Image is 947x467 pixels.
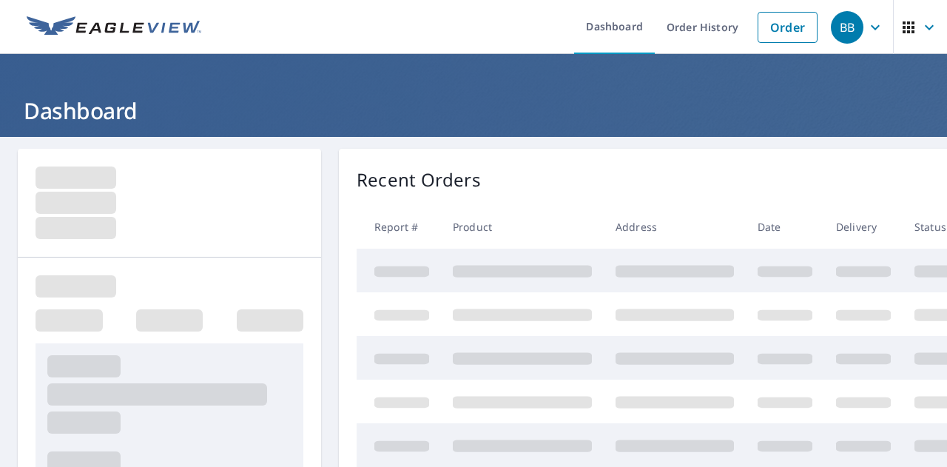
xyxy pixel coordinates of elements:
th: Date [746,205,824,249]
th: Product [441,205,604,249]
th: Address [604,205,746,249]
th: Delivery [824,205,903,249]
th: Report # [357,205,441,249]
div: BB [831,11,863,44]
img: EV Logo [27,16,201,38]
h1: Dashboard [18,95,929,126]
a: Order [758,12,818,43]
p: Recent Orders [357,167,481,193]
